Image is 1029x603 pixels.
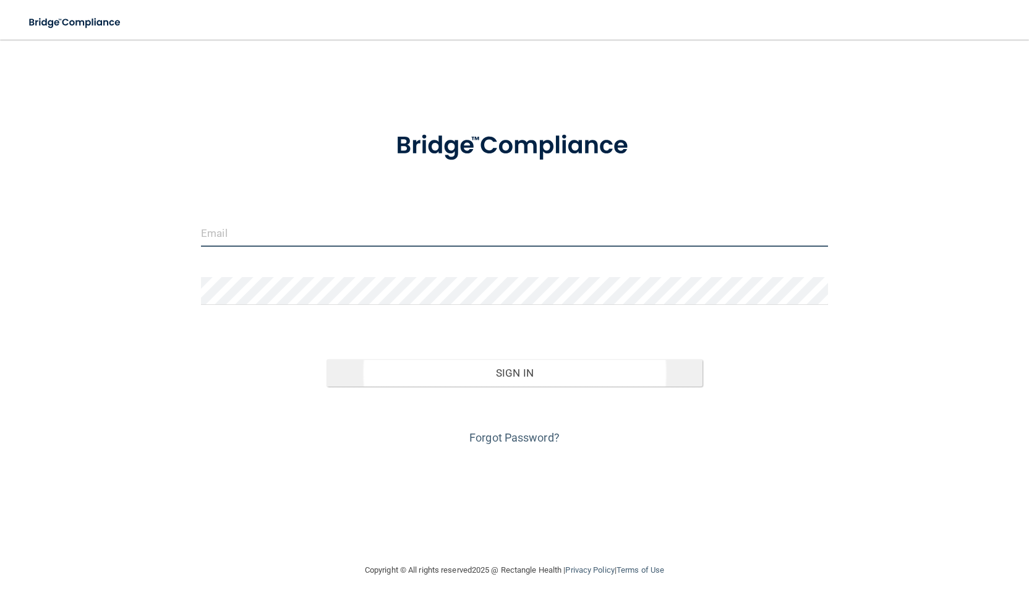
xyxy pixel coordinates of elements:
[289,550,740,590] div: Copyright © All rights reserved 2025 @ Rectangle Health | |
[370,114,659,178] img: bridge_compliance_login_screen.278c3ca4.svg
[565,565,614,575] a: Privacy Policy
[327,359,702,387] button: Sign In
[201,219,828,247] input: Email
[617,565,664,575] a: Terms of Use
[469,431,560,444] a: Forgot Password?
[19,10,132,35] img: bridge_compliance_login_screen.278c3ca4.svg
